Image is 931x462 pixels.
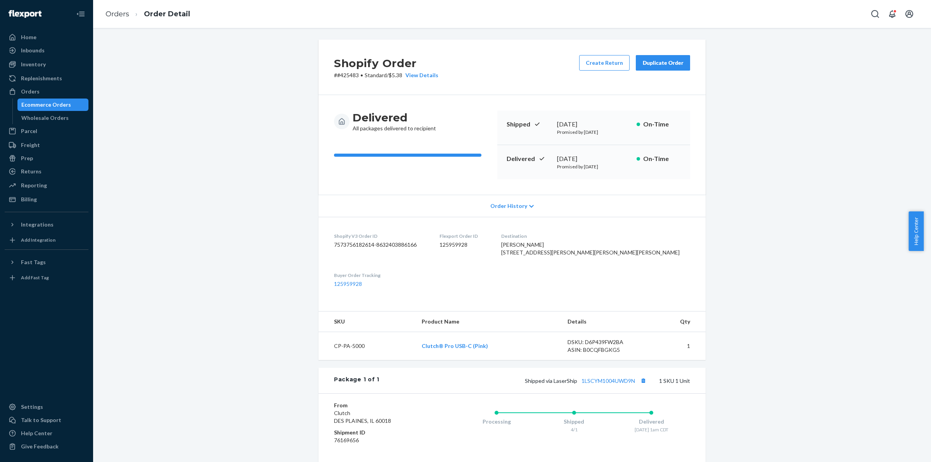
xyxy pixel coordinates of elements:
div: ASIN: B0CQFBGKG5 [568,346,640,354]
dt: Buyer Order Tracking [334,272,427,279]
a: Orders [106,10,129,18]
p: On-Time [643,120,681,129]
a: Add Fast Tag [5,272,88,284]
a: Reporting [5,179,88,192]
div: Replenishments [21,74,62,82]
dt: Shopify V3 Order ID [334,233,427,239]
th: Details [561,311,647,332]
a: Orders [5,85,88,98]
dt: Flexport Order ID [440,233,488,239]
button: Close Navigation [73,6,88,22]
div: 4/1 [535,426,613,433]
div: [DATE] [557,154,630,163]
button: Copy tracking number [638,375,648,386]
div: Duplicate Order [642,59,684,67]
p: Promised by [DATE] [557,129,630,135]
a: Prep [5,152,88,164]
div: Reporting [21,182,47,189]
span: Clutch DES PLAINES, IL 60018 [334,410,391,424]
div: All packages delivered to recipient [353,111,436,132]
a: Inventory [5,58,88,71]
div: Prep [21,154,33,162]
a: Talk to Support [5,414,88,426]
div: Package 1 of 1 [334,375,379,386]
th: Qty [647,311,706,332]
span: [PERSON_NAME] [STREET_ADDRESS][PERSON_NAME][PERSON_NAME][PERSON_NAME] [501,241,680,256]
dd: 125959928 [440,241,488,249]
a: 1LSCYM1004UWD9N [581,377,635,384]
button: Integrations [5,218,88,231]
ol: breadcrumbs [99,3,196,26]
div: Help Center [21,429,52,437]
td: 1 [647,332,706,360]
a: Returns [5,165,88,178]
dt: Shipment ID [334,429,427,436]
div: Fast Tags [21,258,46,266]
div: Inbounds [21,47,45,54]
button: Open account menu [902,6,917,22]
div: Talk to Support [21,416,61,424]
a: Parcel [5,125,88,137]
th: SKU [318,311,415,332]
a: Clutch® Pro USB-C (Pink) [422,343,488,349]
div: Integrations [21,221,54,228]
button: Open Search Box [867,6,883,22]
p: Promised by [DATE] [557,163,630,170]
h3: Delivered [353,111,436,125]
button: Open notifications [884,6,900,22]
div: Billing [21,196,37,203]
div: DSKU: D6P439FW2BA [568,338,640,346]
div: Wholesale Orders [21,114,69,122]
div: Delivered [613,418,690,426]
button: Help Center [909,211,924,251]
a: Order Detail [144,10,190,18]
a: Help Center [5,427,88,440]
p: Delivered [507,154,551,163]
button: Give Feedback [5,440,88,453]
div: Parcel [21,127,37,135]
td: CP-PA-5000 [318,332,415,360]
a: 125959928 [334,280,362,287]
div: 1 SKU 1 Unit [379,375,690,386]
div: Processing [458,418,535,426]
span: Shipped via LaserShip [525,377,648,384]
a: Freight [5,139,88,151]
a: Wholesale Orders [17,112,89,124]
dd: 76169656 [334,436,427,444]
dt: From [334,401,427,409]
a: Inbounds [5,44,88,57]
div: Ecommerce Orders [21,101,71,109]
th: Product Name [415,311,561,332]
dd: 7573756182614-8632403886166 [334,241,427,249]
div: Home [21,33,36,41]
div: [DATE] 1am CDT [613,426,690,433]
div: Orders [21,88,40,95]
p: Shipped [507,120,551,129]
button: Fast Tags [5,256,88,268]
a: Ecommerce Orders [17,99,89,111]
span: Order History [490,202,527,210]
p: On-Time [643,154,681,163]
dt: Destination [501,233,690,239]
img: Flexport logo [9,10,42,18]
div: Settings [21,403,43,411]
a: Add Integration [5,234,88,246]
button: Create Return [579,55,630,71]
p: # #425483 / $5.38 [334,71,438,79]
a: Home [5,31,88,43]
div: [DATE] [557,120,630,129]
span: • [360,72,363,78]
div: Shipped [535,418,613,426]
div: Add Integration [21,237,55,243]
div: Inventory [21,61,46,68]
a: Billing [5,193,88,206]
div: Freight [21,141,40,149]
span: Standard [365,72,387,78]
div: Give Feedback [21,443,59,450]
div: Add Fast Tag [21,274,49,281]
button: View Details [402,71,438,79]
a: Replenishments [5,72,88,85]
h2: Shopify Order [334,55,438,71]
